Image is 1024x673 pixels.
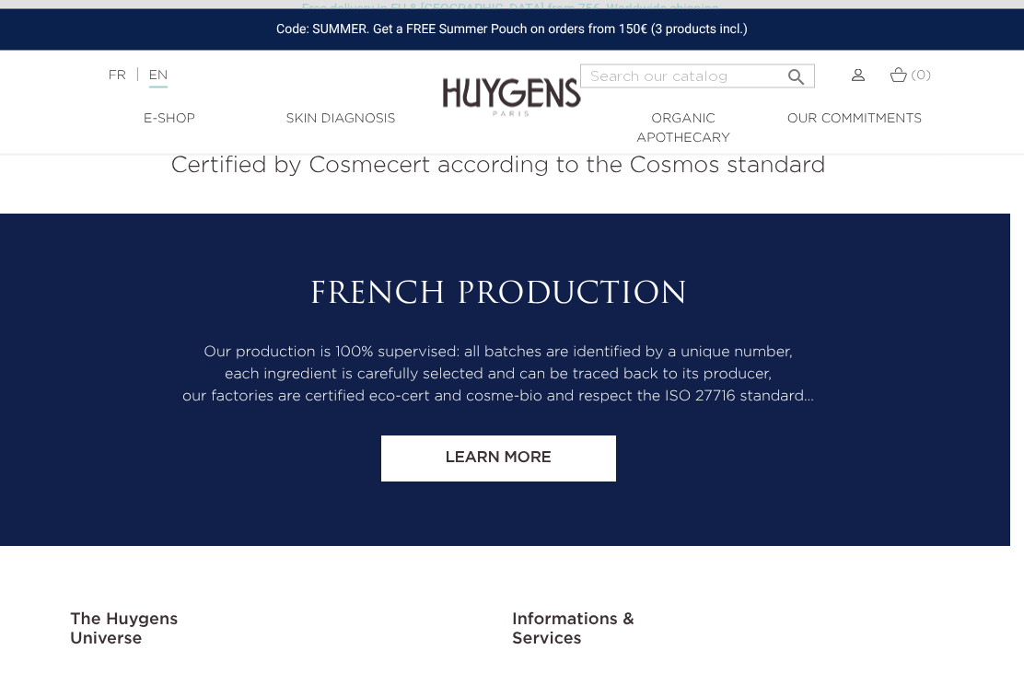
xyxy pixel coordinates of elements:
[911,69,931,82] span: (0)
[780,59,813,84] button: 
[70,279,926,314] h2: French production
[580,64,815,88] input: Search
[255,110,426,129] a: Skin Diagnosis
[84,110,255,129] a: E-Shop
[70,387,926,409] p: our factories are certified eco-cert and cosme-bio and respect the ISO 27716 standard…
[785,61,808,83] i: 
[598,110,769,148] a: Organic Apothecary
[70,342,926,365] p: Our production is 100% supervised: all batches are identified by a unique number,
[769,110,940,129] a: Our commitments
[70,365,926,387] p: each ingredient is carefully selected and can be traced back to its producer,
[109,69,126,82] a: FR
[149,69,168,88] a: EN
[443,49,581,120] img: Huygens
[512,611,926,651] h3: Informations & Services
[99,64,413,87] div: |
[70,611,484,651] h3: The Huygens Universe
[381,436,616,482] a: Learn more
